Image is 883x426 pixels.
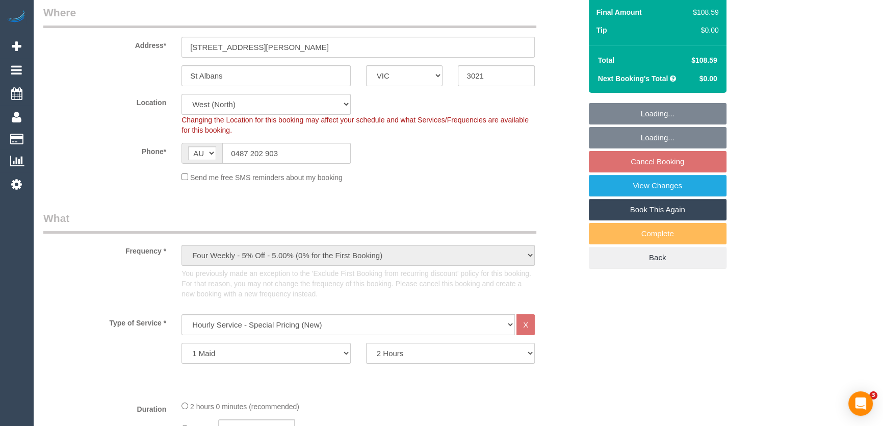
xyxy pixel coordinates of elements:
[598,56,614,64] strong: Total
[689,25,718,35] div: $0.00
[458,65,535,86] input: Post Code*
[6,10,27,24] img: Automaid Logo
[36,37,174,51] label: Address*
[181,116,529,134] span: Changing the Location for this booking may affect your schedule and what Services/Frequencies are...
[190,403,299,411] span: 2 hours 0 minutes (recommended)
[848,391,873,416] div: Open Intercom Messenger
[589,247,726,268] a: Back
[222,143,351,164] input: Phone*
[181,268,535,299] p: You previously made an exception to the 'Exclude First Booking from recurring discount' policy fo...
[36,400,174,414] label: Duration
[43,5,536,28] legend: Where
[181,65,351,86] input: Suburb*
[691,56,717,64] span: $108.59
[43,211,536,234] legend: What
[598,74,668,83] strong: Next Booking's Total
[699,74,717,83] span: $0.00
[589,175,726,196] a: View Changes
[36,94,174,108] label: Location
[589,199,726,220] a: Book This Again
[36,143,174,157] label: Phone*
[36,242,174,256] label: Frequency *
[36,314,174,328] label: Type of Service *
[689,7,718,17] div: $108.59
[190,173,343,182] span: Send me free SMS reminders about my booking
[596,25,607,35] label: Tip
[869,391,877,399] span: 3
[596,7,642,17] label: Final Amount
